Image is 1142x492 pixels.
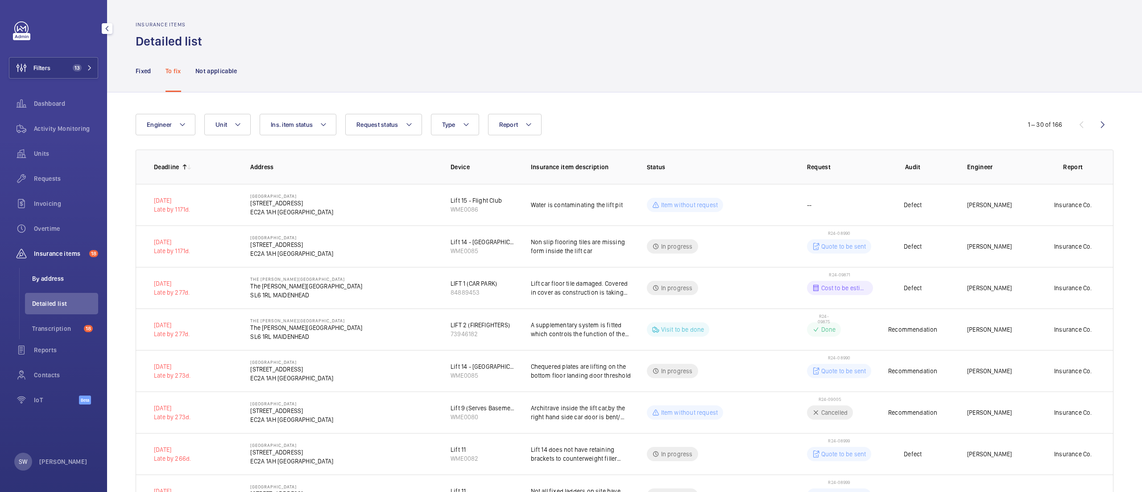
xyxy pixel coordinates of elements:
[821,408,848,417] p: Cancelled
[967,200,1012,209] p: [PERSON_NAME]
[154,321,190,329] p: [DATE]
[1054,200,1092,209] p: Insurance Co.
[154,196,190,205] p: [DATE]
[967,367,1012,375] p: [PERSON_NAME]
[250,484,333,489] p: [GEOGRAPHIC_DATA]
[967,408,1012,417] p: [PERSON_NAME]
[531,279,633,297] p: Lift car floor tile damaged. Covered in cover as construction is taking place.
[531,163,633,171] p: Insurance item description
[250,457,333,466] p: EC2A 1AH [GEOGRAPHIC_DATA]
[32,274,98,283] span: By address
[821,367,866,375] p: Quote to be sent
[204,114,251,135] button: Unit
[967,163,1033,171] p: Engineer
[451,329,510,338] div: 73946182
[661,408,718,417] p: Item without request
[260,114,336,135] button: Ins. item status
[451,163,517,171] p: Device
[250,442,333,448] p: [GEOGRAPHIC_DATA]
[89,250,98,257] span: 18
[34,149,98,158] span: Units
[250,401,333,406] p: [GEOGRAPHIC_DATA]
[828,479,850,485] span: R24-08999
[250,240,333,249] p: [STREET_ADDRESS]
[451,279,497,288] div: LIFT 1 (CAR PARK)
[34,371,98,379] span: Contacts
[967,242,1012,251] p: [PERSON_NAME]
[250,448,333,457] p: [STREET_ADDRESS]
[154,246,190,255] div: Late by 1171d.
[828,438,850,443] span: R24-08999
[250,323,362,332] p: The [PERSON_NAME][GEOGRAPHIC_DATA]
[154,279,190,288] p: [DATE]
[661,200,718,209] p: Item without request
[888,325,938,334] p: Recommendation
[904,200,922,209] p: Defect
[154,163,179,171] p: Deadline
[661,325,704,334] p: Visit to be done
[271,121,313,128] span: Ins. item status
[154,445,191,454] p: [DATE]
[73,64,82,71] span: 13
[39,457,87,466] p: [PERSON_NAME]
[250,199,333,208] p: [STREET_ADDRESS]
[829,272,850,277] span: R24-09871
[451,196,502,205] div: Lift 15 - Flight Club
[531,200,633,209] p: Water is contaminating the lift pit
[499,121,518,128] span: Report
[442,121,455,128] span: Type
[33,63,50,72] span: Filters
[661,450,693,459] p: In progress
[250,163,436,171] p: Address
[250,415,333,424] p: EC2A 1AH [GEOGRAPHIC_DATA]
[34,124,98,133] span: Activity Monitoring
[904,242,922,251] p: Defect
[451,362,517,371] div: Lift 14 - [GEOGRAPHIC_DATA]
[136,33,207,50] h1: Detailed list
[154,454,191,463] div: Late by 266d.
[147,121,172,128] span: Engineer
[250,235,333,240] p: [GEOGRAPHIC_DATA]
[34,199,98,208] span: Invoicing
[250,332,362,341] p: SL6 1RL MAIDENHEAD
[250,291,362,300] p: SL6 1RL MAIDENHEAD
[661,367,693,375] p: In progress
[819,396,841,402] span: R24-09005
[828,355,850,360] span: R24-08990
[1054,242,1092,251] p: Insurance Co.
[154,329,190,338] div: Late by 277d.
[1054,450,1092,459] p: Insurance Co.
[136,67,151,75] p: Fixed
[136,21,207,28] h2: Insurance items
[250,318,362,323] p: The [PERSON_NAME][GEOGRAPHIC_DATA]
[821,284,868,292] p: Cost to be estimated
[154,288,190,297] div: Late by 277d.
[807,163,873,171] p: Request
[967,450,1012,459] p: [PERSON_NAME]
[451,445,478,454] div: Lift 11
[34,224,98,233] span: Overtime
[250,365,333,374] p: [STREET_ADDRESS]
[451,413,517,421] div: WME0080
[888,408,938,417] p: Recommendation
[904,284,922,292] p: Defect
[1028,120,1062,129] div: 1 – 30 of 166
[661,284,693,292] p: In progress
[451,205,502,214] div: WME0086
[154,404,190,413] p: [DATE]
[250,374,333,383] p: EC2A 1AH [GEOGRAPHIC_DATA]
[531,445,633,463] p: Lift 14 does not have retaining brackets to counterweight filler weights
[34,396,79,404] span: IoT
[531,362,633,380] p: Chequered plates are lifting on the bottom floor landing door threshold
[250,282,362,291] p: The [PERSON_NAME][GEOGRAPHIC_DATA]
[967,325,1012,334] p: [PERSON_NAME]
[1054,284,1092,292] p: Insurance Co.
[1054,367,1092,375] p: Insurance Co.
[34,99,98,108] span: Dashboard
[34,346,98,354] span: Reports
[807,200,811,209] span: --
[451,454,478,463] div: WME0082
[1039,163,1107,171] p: Report
[451,404,517,413] div: Lift 9 (Serves Basement)
[451,238,517,246] div: Lift 14 - [GEOGRAPHIC_DATA]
